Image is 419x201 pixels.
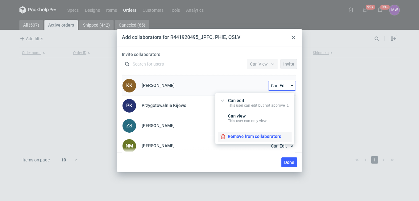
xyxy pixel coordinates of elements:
[218,132,292,142] button: Remove from collaborators
[122,98,137,113] div: Przygotowalnia Kijewo
[122,118,137,133] div: Zuzanna Szygenda
[228,113,271,123] div: Can view
[142,143,175,148] p: [PERSON_NAME]
[280,59,297,69] button: Invite
[133,61,164,67] div: Search for users
[122,51,300,58] label: Invite collaborators
[271,83,287,88] span: Can Edit
[281,157,297,167] button: Done
[228,118,271,123] div: This user can only view it.
[271,144,287,148] span: Can Edit
[122,34,240,41] div: Add collaborators for R441920495_JPFQ, PHIE, QSLV
[122,139,136,153] figcaption: NM
[268,141,296,151] button: Can Edit
[142,123,175,128] p: [PERSON_NAME]
[122,78,137,93] div: Kinga Kubiak-Ignaczak
[122,119,136,133] figcaption: ZS
[122,99,136,113] figcaption: PK
[142,103,186,108] p: Przygotowalnia Kijewo
[122,139,137,153] div: Natalia Mrozek
[268,81,296,91] button: Can Edit
[284,160,294,165] span: Done
[283,62,294,66] span: Invite
[122,79,136,92] figcaption: KK
[142,83,175,88] p: [PERSON_NAME]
